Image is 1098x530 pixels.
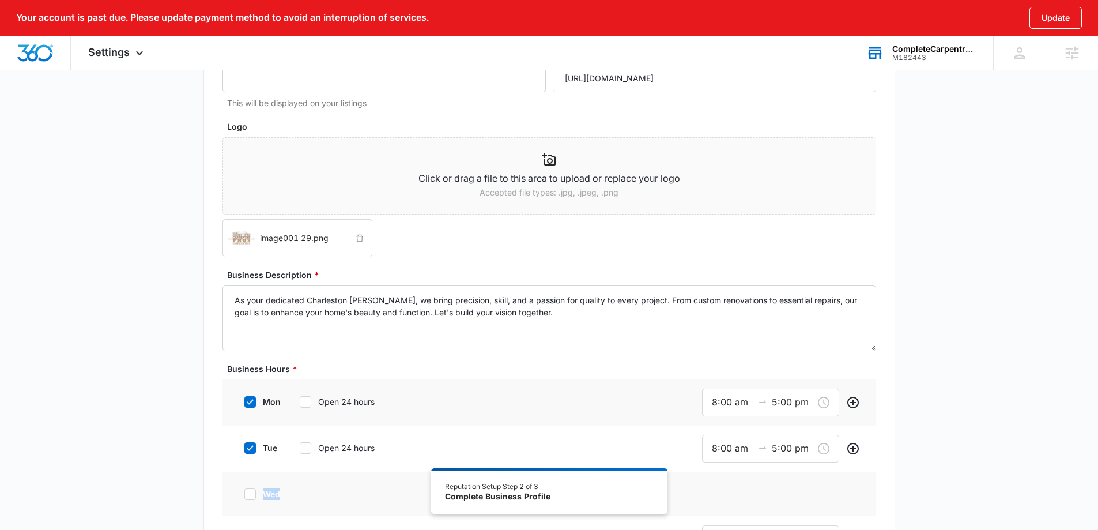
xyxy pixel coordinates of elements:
label: Business Description [227,269,881,281]
span: image001 29.png [255,225,352,251]
div: Reputation Setup Step 2 of 3 [445,482,550,492]
span: Click or drag a file to this area to upload or replace your logoAccepted file types: .jpg, .jpeg,... [223,138,876,214]
input: Open [712,395,753,409]
input: Open [712,441,753,456]
button: Add [844,439,862,458]
p: Click or drag a file to this area to upload or replace your logo [223,171,876,186]
input: Closed [772,441,813,456]
span: swap-right [758,443,767,452]
label: Open 24 hours [292,442,401,454]
span: to [758,443,767,452]
button: Update [1029,7,1082,29]
div: Complete Business Profile [445,492,550,502]
label: tue [236,442,282,454]
span: delete [353,234,367,242]
div: account name [892,44,976,54]
button: delete [352,232,367,245]
p: This will be displayed on your listings [227,97,546,109]
input: Closed [772,395,813,409]
span: to [758,397,767,406]
input: https:// [553,65,876,92]
img: image001 29.png [228,224,255,252]
span: Settings [88,46,130,58]
label: mon [236,396,282,408]
p: Accepted file types: .jpg, .jpeg, .png [223,186,876,199]
div: account id [892,54,976,62]
div: Settings [71,36,164,70]
label: wed [236,488,282,500]
label: Open 24 hours [292,396,401,408]
button: Add [844,393,862,412]
span: swap-right [758,397,767,406]
label: Logo [227,121,881,133]
label: Business Hours [227,363,881,375]
textarea: As your dedicated Charleston [PERSON_NAME], we bring precision, skill, and a passion for quality ... [222,285,876,351]
p: Your account is past due. Please update payment method to avoid an interruption of services. [16,12,429,23]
